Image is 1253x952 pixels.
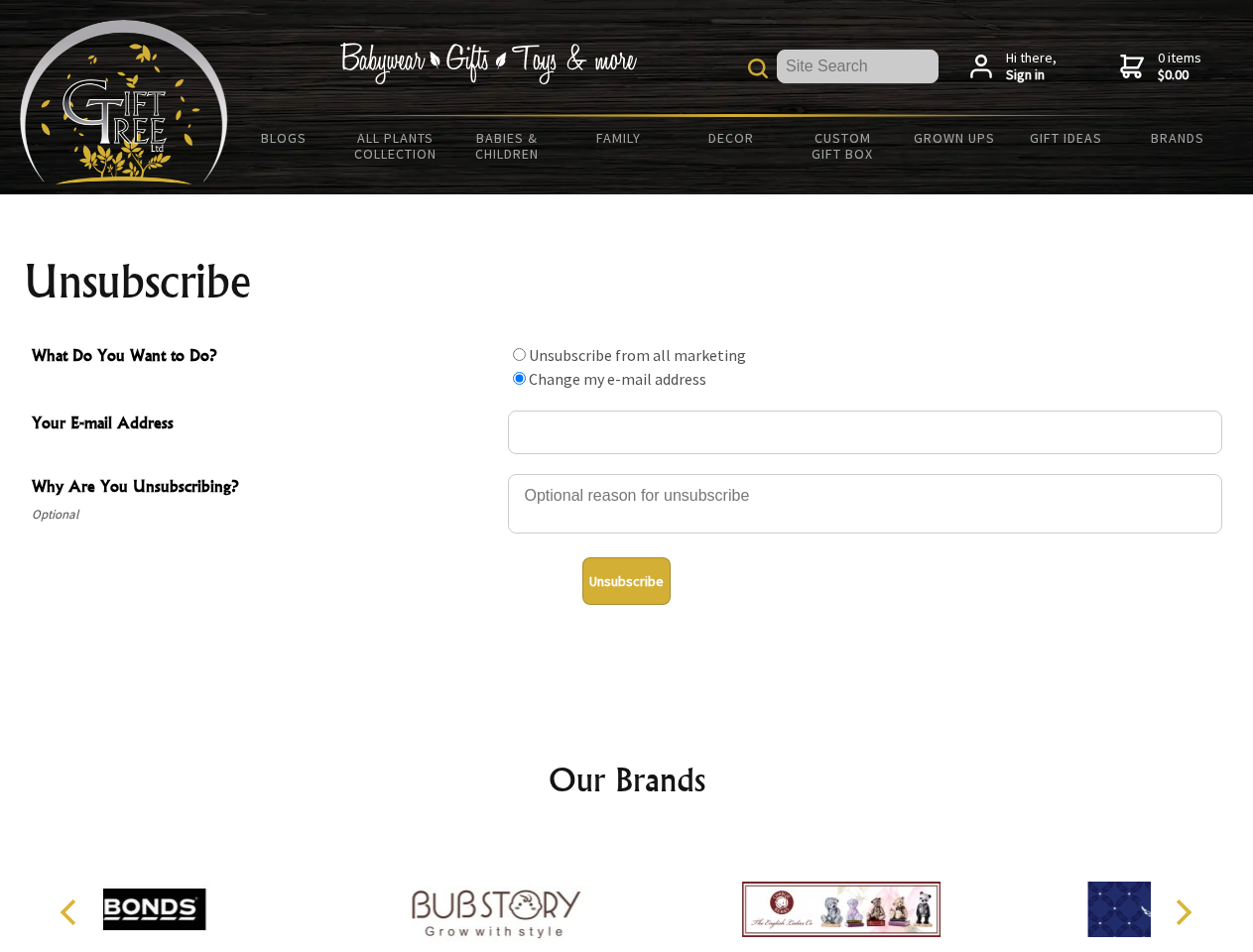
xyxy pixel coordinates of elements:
[513,372,526,385] input: What Do You Want to Do?
[32,474,498,503] span: Why Are You Unsubscribing?
[32,411,498,439] span: Your E-mail Address
[898,117,1010,159] a: Grown Ups
[748,59,768,78] img: product search
[1161,891,1204,934] button: Next
[564,117,676,159] a: Family
[24,258,1230,305] h1: Unsubscribe
[1006,66,1057,84] strong: Sign in
[228,117,340,159] a: BLOGS
[1120,50,1201,84] a: 0 items$0.00
[777,50,939,83] input: Site Search
[508,474,1222,534] textarea: Why Are You Unsubscribing?
[970,50,1057,84] a: Hi there,Sign in
[513,348,526,361] input: What Do You Want to Do?
[32,503,498,527] span: Optional
[1158,49,1201,84] span: 0 items
[1006,50,1057,84] span: Hi there,
[508,411,1222,454] input: Your E-mail Address
[529,369,706,389] label: Change my e-mail address
[1122,117,1234,159] a: Brands
[32,343,498,372] span: What Do You Want to Do?
[675,117,787,159] a: Decor
[339,43,637,84] img: Babywear - Gifts - Toys & more
[582,557,671,605] button: Unsubscribe
[50,891,93,934] button: Previous
[40,756,1214,803] h2: Our Brands
[451,117,564,175] a: Babies & Children
[529,345,746,365] label: Unsubscribe from all marketing
[340,117,452,175] a: All Plants Collection
[20,20,228,184] img: Babyware - Gifts - Toys and more...
[1010,117,1122,159] a: Gift Ideas
[1158,66,1201,84] strong: $0.00
[787,117,899,175] a: Custom Gift Box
